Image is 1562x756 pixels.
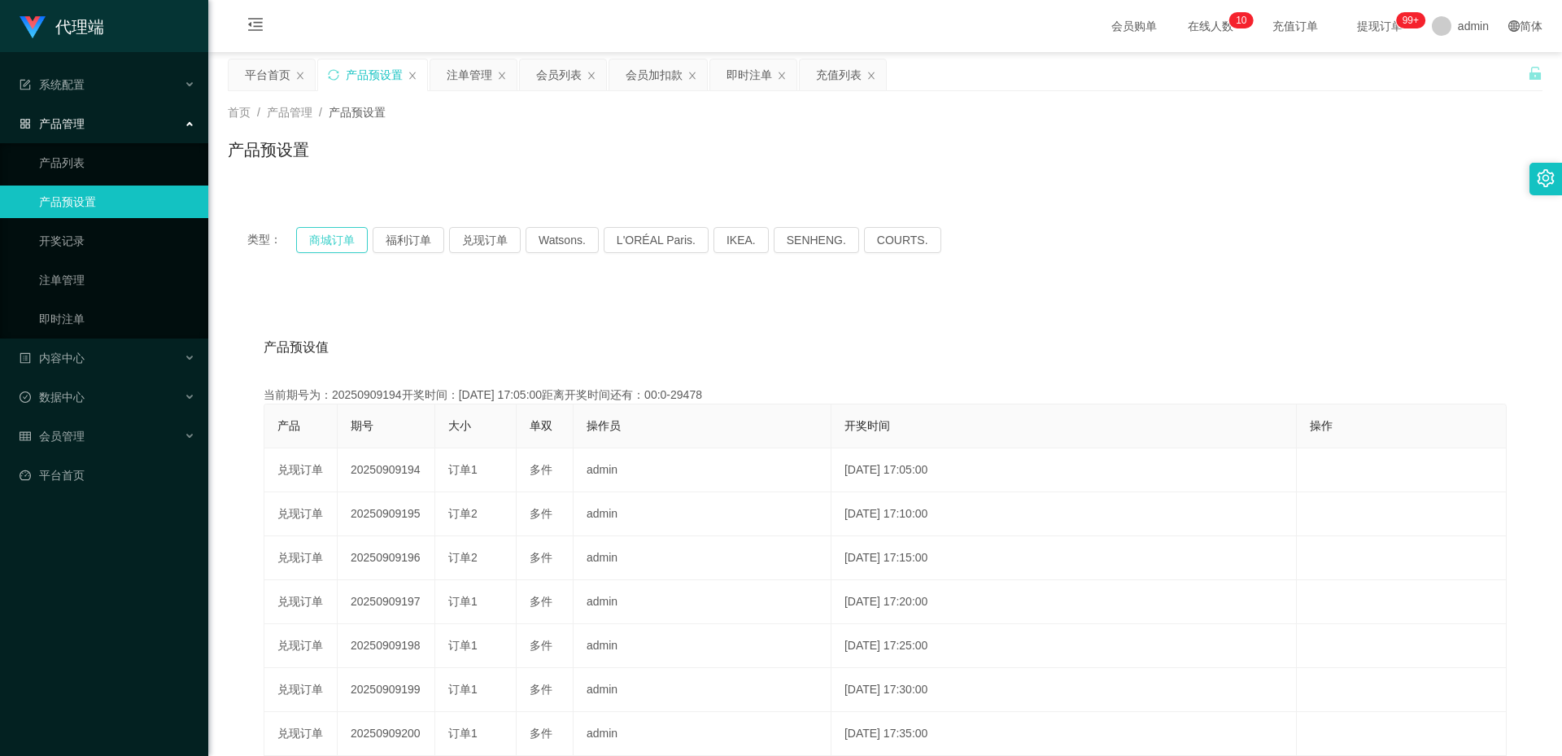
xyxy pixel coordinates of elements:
[448,639,478,652] span: 订单1
[20,391,31,403] i: 图标: check-circle-o
[713,227,769,253] button: IKEA.
[774,227,859,253] button: SENHENG.
[264,668,338,712] td: 兑现订单
[574,668,831,712] td: admin
[816,59,862,90] div: 充值列表
[20,118,31,129] i: 图标: appstore-o
[408,71,417,81] i: 图标: close
[1241,12,1247,28] p: 0
[574,492,831,536] td: admin
[338,712,435,756] td: 20250909200
[536,59,582,90] div: 会员列表
[1310,419,1333,432] span: 操作
[604,227,709,253] button: L'ORÉAL Paris.
[587,71,596,81] i: 图标: close
[530,727,552,740] span: 多件
[267,106,312,119] span: 产品管理
[1508,20,1520,32] i: 图标: global
[530,595,552,608] span: 多件
[296,227,368,253] button: 商城订单
[247,227,296,253] span: 类型：
[264,624,338,668] td: 兑现订单
[20,79,31,90] i: 图标: form
[448,727,478,740] span: 订单1
[526,227,599,253] button: Watsons.
[277,419,300,432] span: 产品
[228,1,283,53] i: 图标: menu-fold
[20,430,85,443] span: 会员管理
[831,448,1297,492] td: [DATE] 17:05:00
[257,106,260,119] span: /
[39,225,195,257] a: 开奖记录
[864,227,941,253] button: COURTS.
[20,459,195,492] a: 图标: dashboard平台首页
[264,712,338,756] td: 兑现订单
[20,16,46,39] img: logo.9652507e.png
[20,352,31,364] i: 图标: profile
[831,580,1297,624] td: [DATE] 17:20:00
[338,624,435,668] td: 20250909198
[626,59,683,90] div: 会员加扣款
[1229,12,1253,28] sup: 10
[530,463,552,476] span: 多件
[338,536,435,580] td: 20250909196
[264,387,1507,404] div: 当前期号为：20250909194开奖时间：[DATE] 17:05:00距离开奖时间还有：00:0-29478
[55,1,104,53] h1: 代理端
[373,227,444,253] button: 福利订单
[351,419,373,432] span: 期号
[1236,12,1241,28] p: 1
[228,138,309,162] h1: 产品预设置
[497,71,507,81] i: 图标: close
[448,463,478,476] span: 订单1
[448,419,471,432] span: 大小
[530,507,552,520] span: 多件
[39,264,195,296] a: 注单管理
[448,551,478,564] span: 订单2
[530,419,552,432] span: 单双
[831,492,1297,536] td: [DATE] 17:10:00
[831,624,1297,668] td: [DATE] 17:25:00
[574,448,831,492] td: admin
[319,106,322,119] span: /
[726,59,772,90] div: 即时注单
[449,227,521,253] button: 兑现订单
[328,69,339,81] i: 图标: sync
[245,59,290,90] div: 平台首页
[20,391,85,404] span: 数据中心
[1349,20,1411,32] span: 提现订单
[329,106,386,119] span: 产品预设置
[1180,20,1241,32] span: 在线人数
[587,419,621,432] span: 操作员
[338,580,435,624] td: 20250909197
[448,683,478,696] span: 订单1
[687,71,697,81] i: 图标: close
[831,536,1297,580] td: [DATE] 17:15:00
[264,536,338,580] td: 兑现订单
[264,338,329,357] span: 产品预设值
[346,59,403,90] div: 产品预设置
[264,492,338,536] td: 兑现订单
[844,419,890,432] span: 开奖时间
[20,352,85,365] span: 内容中心
[574,624,831,668] td: admin
[20,20,104,33] a: 代理端
[448,595,478,608] span: 订单1
[228,106,251,119] span: 首页
[295,71,305,81] i: 图标: close
[448,507,478,520] span: 订单2
[1537,169,1555,187] i: 图标: setting
[866,71,876,81] i: 图标: close
[39,146,195,179] a: 产品列表
[338,492,435,536] td: 20250909195
[530,551,552,564] span: 多件
[20,430,31,442] i: 图标: table
[831,712,1297,756] td: [DATE] 17:35:00
[20,117,85,130] span: 产品管理
[39,186,195,218] a: 产品预设置
[574,580,831,624] td: admin
[338,448,435,492] td: 20250909194
[1528,66,1542,81] i: 图标: unlock
[264,448,338,492] td: 兑现订单
[264,580,338,624] td: 兑现订单
[20,78,85,91] span: 系统配置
